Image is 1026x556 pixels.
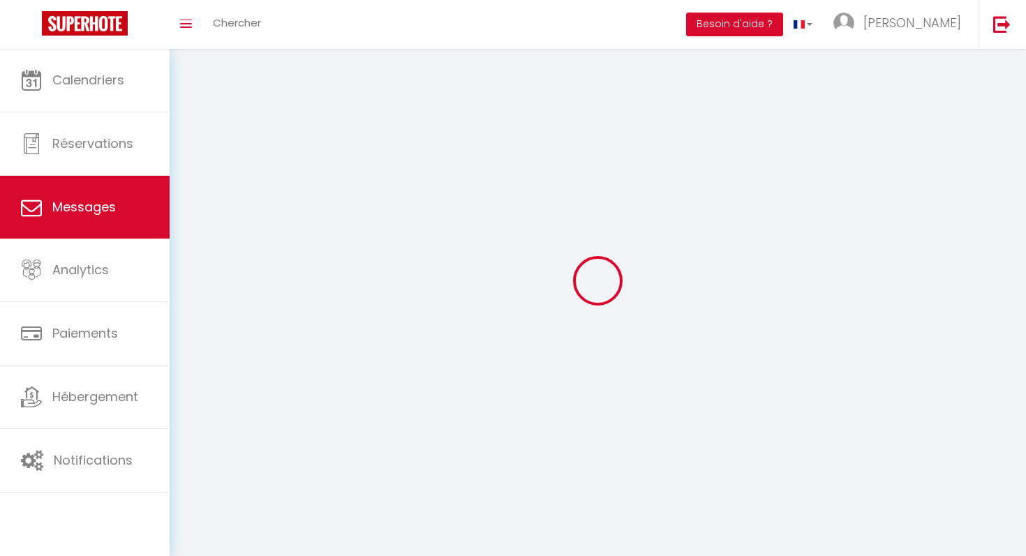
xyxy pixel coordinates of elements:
span: [PERSON_NAME] [863,14,961,31]
img: ... [833,13,854,33]
span: Calendriers [52,71,124,89]
span: Analytics [52,261,109,278]
span: Chercher [213,15,261,30]
span: Notifications [54,451,133,469]
span: Hébergement [52,388,138,405]
span: Réservations [52,135,133,152]
span: Paiements [52,324,118,342]
img: Super Booking [42,11,128,36]
img: logout [993,15,1011,33]
span: Messages [52,198,116,216]
button: Besoin d'aide ? [686,13,783,36]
